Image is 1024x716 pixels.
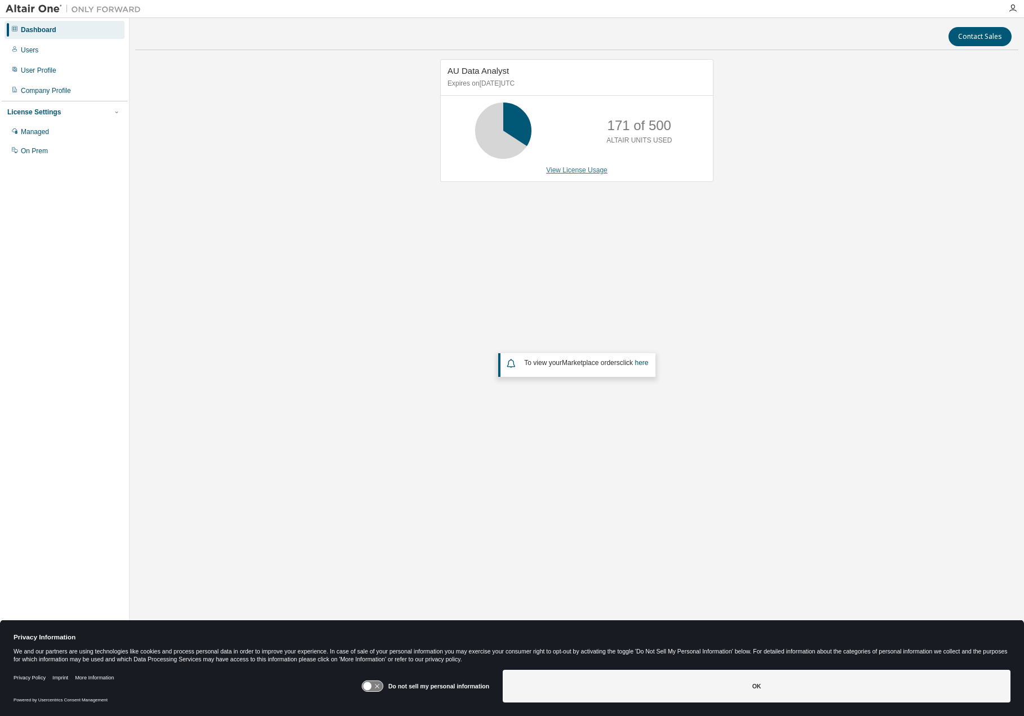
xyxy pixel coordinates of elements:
div: License Settings [7,108,61,117]
div: User Profile [21,66,56,75]
img: Altair One [6,3,147,15]
p: 171 of 500 [608,116,671,135]
p: ALTAIR UNITS USED [606,136,672,145]
p: Expires on [DATE] UTC [447,79,703,88]
button: Contact Sales [948,27,1012,46]
div: Company Profile [21,86,71,95]
a: View License Usage [546,166,608,174]
div: On Prem [21,146,48,155]
span: AU Data Analyst [447,66,509,75]
div: Users [21,46,38,55]
em: Marketplace orders [562,359,620,367]
div: Managed [21,127,49,136]
span: To view your click [524,359,648,367]
div: Dashboard [21,25,56,34]
a: here [635,359,648,367]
